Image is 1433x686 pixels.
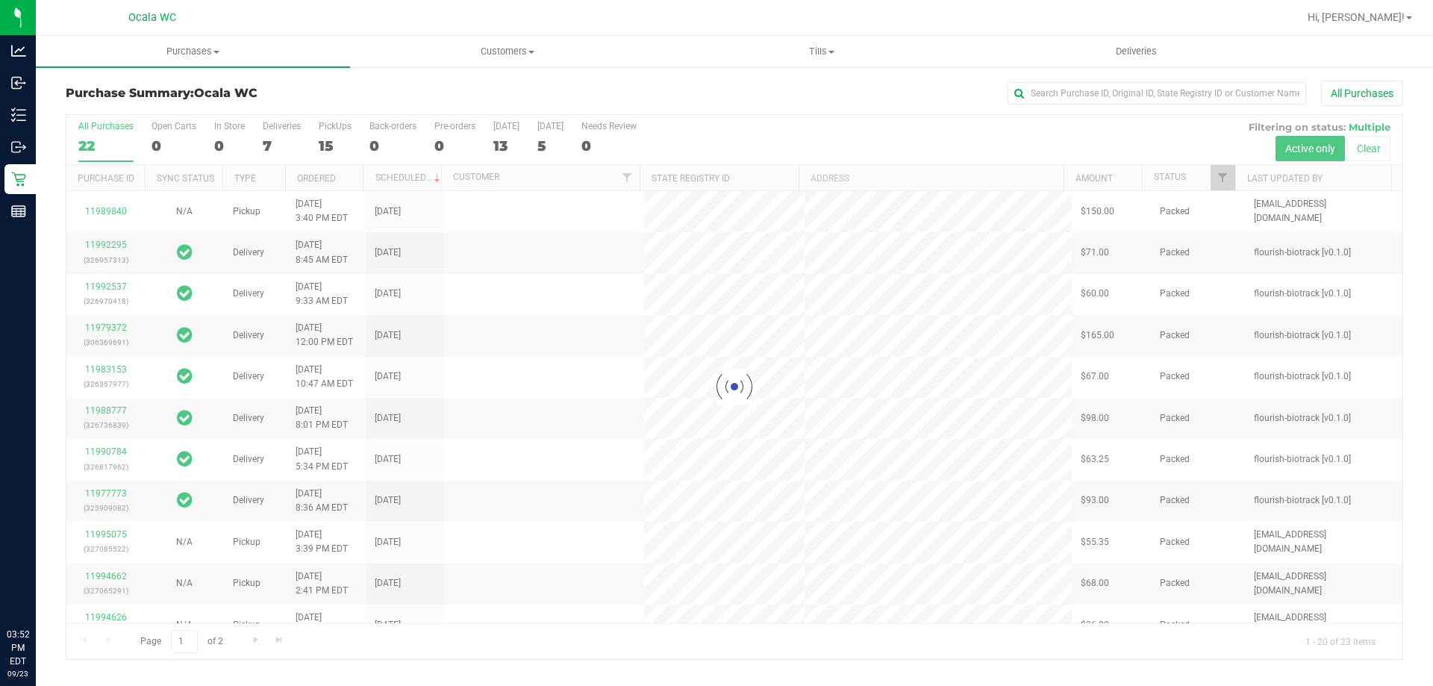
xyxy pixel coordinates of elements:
[351,45,664,58] span: Customers
[7,628,29,668] p: 03:52 PM EDT
[128,11,176,24] span: Ocala WC
[665,45,978,58] span: Tills
[664,36,978,67] a: Tills
[1308,11,1405,23] span: Hi, [PERSON_NAME]!
[350,36,664,67] a: Customers
[36,45,350,58] span: Purchases
[11,204,26,219] inline-svg: Reports
[1008,82,1306,105] input: Search Purchase ID, Original ID, State Registry ID or Customer Name...
[1321,81,1403,106] button: All Purchases
[15,567,60,611] iframe: Resource center
[979,36,1293,67] a: Deliveries
[7,668,29,679] p: 09/23
[11,107,26,122] inline-svg: Inventory
[36,36,350,67] a: Purchases
[1096,45,1177,58] span: Deliveries
[11,140,26,155] inline-svg: Outbound
[194,86,257,100] span: Ocala WC
[11,75,26,90] inline-svg: Inbound
[11,172,26,187] inline-svg: Retail
[66,87,511,100] h3: Purchase Summary:
[11,43,26,58] inline-svg: Analytics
